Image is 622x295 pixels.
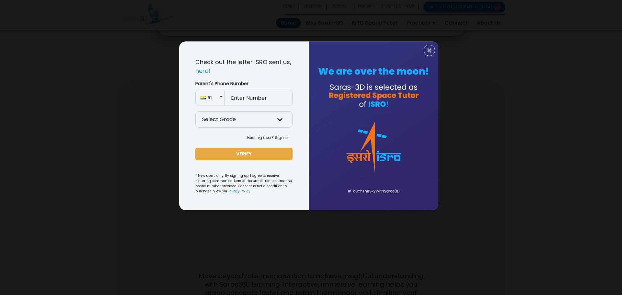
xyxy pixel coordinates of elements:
[225,90,293,106] input: Enter Number
[424,45,435,56] button: Close
[195,148,293,160] button: VERIFY
[427,46,432,55] span: ×
[195,173,293,194] small: * New users only. By signing up, I agree to receive recurring communications at the email address...
[243,133,293,142] button: Existing user? Sign in
[195,67,210,75] a: here!
[227,189,250,194] a: Privacy Policy
[208,95,219,101] span: 91
[195,80,293,87] label: Parent's Phone Number
[195,58,293,75] p: Check out the letter ISRO sent us,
